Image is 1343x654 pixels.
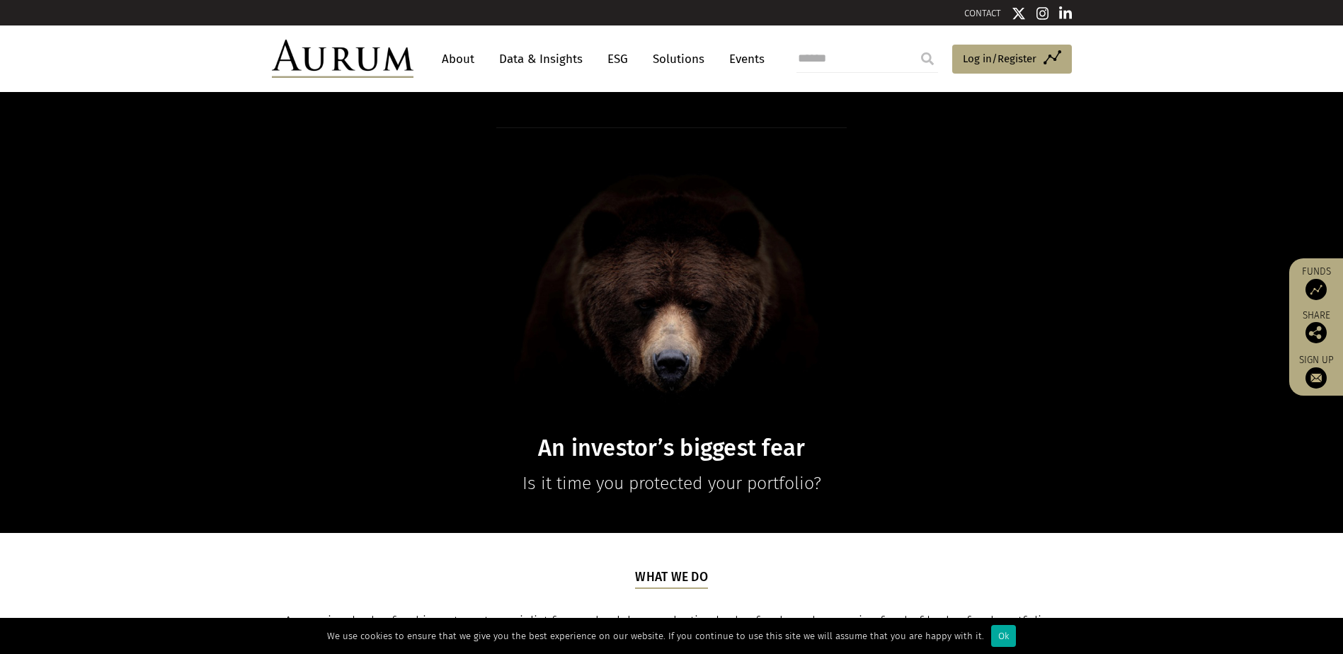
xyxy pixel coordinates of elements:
[399,469,945,498] p: Is it time you protected your portfolio?
[399,435,945,462] h1: An investor’s biggest fear
[272,40,413,78] img: Aurum
[1305,279,1327,300] img: Access Funds
[952,45,1072,74] a: Log in/Register
[964,8,1001,18] a: CONTACT
[1012,6,1026,21] img: Twitter icon
[435,46,481,72] a: About
[646,46,711,72] a: Solutions
[1296,265,1336,300] a: Funds
[991,625,1016,647] div: Ok
[1305,367,1327,389] img: Sign up to our newsletter
[1305,322,1327,343] img: Share this post
[1059,6,1072,21] img: Linkedin icon
[635,568,708,588] h5: What we do
[600,46,635,72] a: ESG
[1296,311,1336,343] div: Share
[285,614,1058,650] span: Aurum is a hedge fund investment specialist focused solely on selecting hedge funds and managing ...
[1296,354,1336,389] a: Sign up
[963,50,1036,67] span: Log in/Register
[913,45,942,73] input: Submit
[492,46,590,72] a: Data & Insights
[722,46,765,72] a: Events
[1036,6,1049,21] img: Instagram icon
